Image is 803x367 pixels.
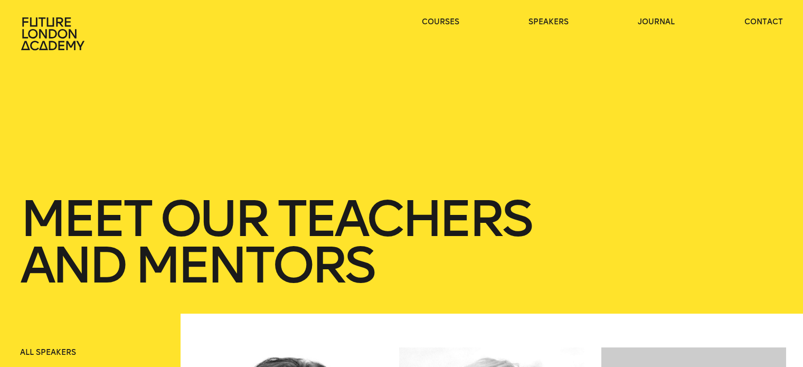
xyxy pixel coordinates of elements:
a: speakers [528,17,569,27]
a: courses [422,17,459,27]
span: ALL SPEAKERS [20,348,76,357]
a: journal [638,17,675,27]
a: contact [744,17,783,27]
h1: Meet Our teachers and mentors [20,195,783,288]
